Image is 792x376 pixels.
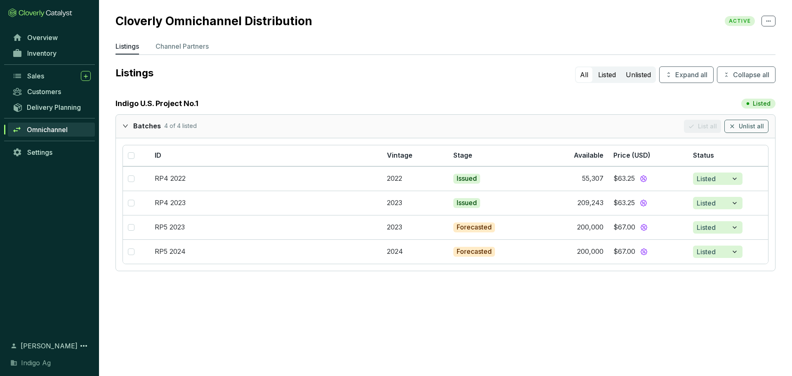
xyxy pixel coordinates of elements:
section: $63.25 [613,173,684,184]
span: Indigo Ag [21,358,51,368]
p: Forecasted [457,223,492,232]
button: All [576,67,592,82]
span: Listed [697,198,716,208]
th: Status [688,145,768,166]
td: 2023 [382,215,448,239]
span: Sales [27,72,44,80]
span: Omnichannel [27,125,68,134]
span: Listed [697,174,716,184]
span: Status [693,151,714,159]
td: 2022 [382,166,448,191]
div: expanded [123,120,133,132]
span: Settings [27,148,52,156]
a: Delivery Planning [8,100,95,114]
span: Listed [697,222,716,232]
a: RP5 2024 [155,247,186,255]
a: Indigo U.S. Project No.1 [115,98,198,109]
p: Forecasted [457,247,492,256]
p: Issued [457,199,477,208]
span: [PERSON_NAME] [21,341,78,351]
button: Unlist all [724,120,768,133]
th: ID [150,145,382,166]
button: Listed [693,197,742,209]
span: Available [574,151,603,159]
p: 4 of 4 listed [164,122,197,131]
span: Price (USD) [613,151,651,159]
section: $67.00 [613,222,684,233]
p: Issued [457,174,477,183]
a: Omnichannel [8,123,95,137]
span: Customers [27,87,61,96]
h2: Cloverly Omnichannel Distribution [115,14,321,28]
span: Unlist all [739,122,764,130]
a: Settings [8,145,95,159]
td: RP5 2024 [150,239,382,264]
td: 2023 [382,191,448,215]
section: $63.25 [613,198,684,208]
td: 2024 [382,239,448,264]
div: 200,000 [577,223,603,232]
span: ID [155,151,161,159]
button: Collapse all [717,66,775,83]
td: RP4 2022 [150,166,382,191]
p: Listings [115,41,139,51]
span: Vintage [387,151,412,159]
div: 55,307 [582,174,603,183]
span: Expand all [675,70,707,80]
section: $67.00 [613,246,684,257]
a: RP5 2023 [155,223,185,231]
span: Overview [27,33,58,42]
a: RP4 2022 [155,174,186,182]
p: Listings [115,66,572,80]
button: Listed [693,221,742,234]
button: Listed [693,246,742,258]
a: RP4 2023 [155,199,186,207]
button: Listed [693,173,742,185]
p: Listed [753,99,771,108]
button: Expand all [659,66,714,83]
p: Channel Partners [156,41,209,51]
a: Sales [8,69,95,83]
button: Listed [594,67,620,82]
td: RP4 2023 [150,191,382,215]
span: Stage [453,151,472,159]
td: RP5 2023 [150,215,382,239]
span: Inventory [27,49,57,57]
span: Delivery Planning [27,103,81,111]
div: 200,000 [577,247,603,256]
th: Stage [448,145,528,166]
div: 209,243 [577,199,603,208]
th: Vintage [382,145,448,166]
span: Listed [697,247,716,257]
span: ACTIVE [725,16,755,26]
a: Inventory [8,46,95,60]
p: Batches [133,122,161,131]
a: Customers [8,85,95,99]
a: Overview [8,31,95,45]
button: Unlisted [622,67,655,82]
th: Available [528,145,608,166]
span: expanded [123,123,128,129]
span: Collapse all [733,70,769,80]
